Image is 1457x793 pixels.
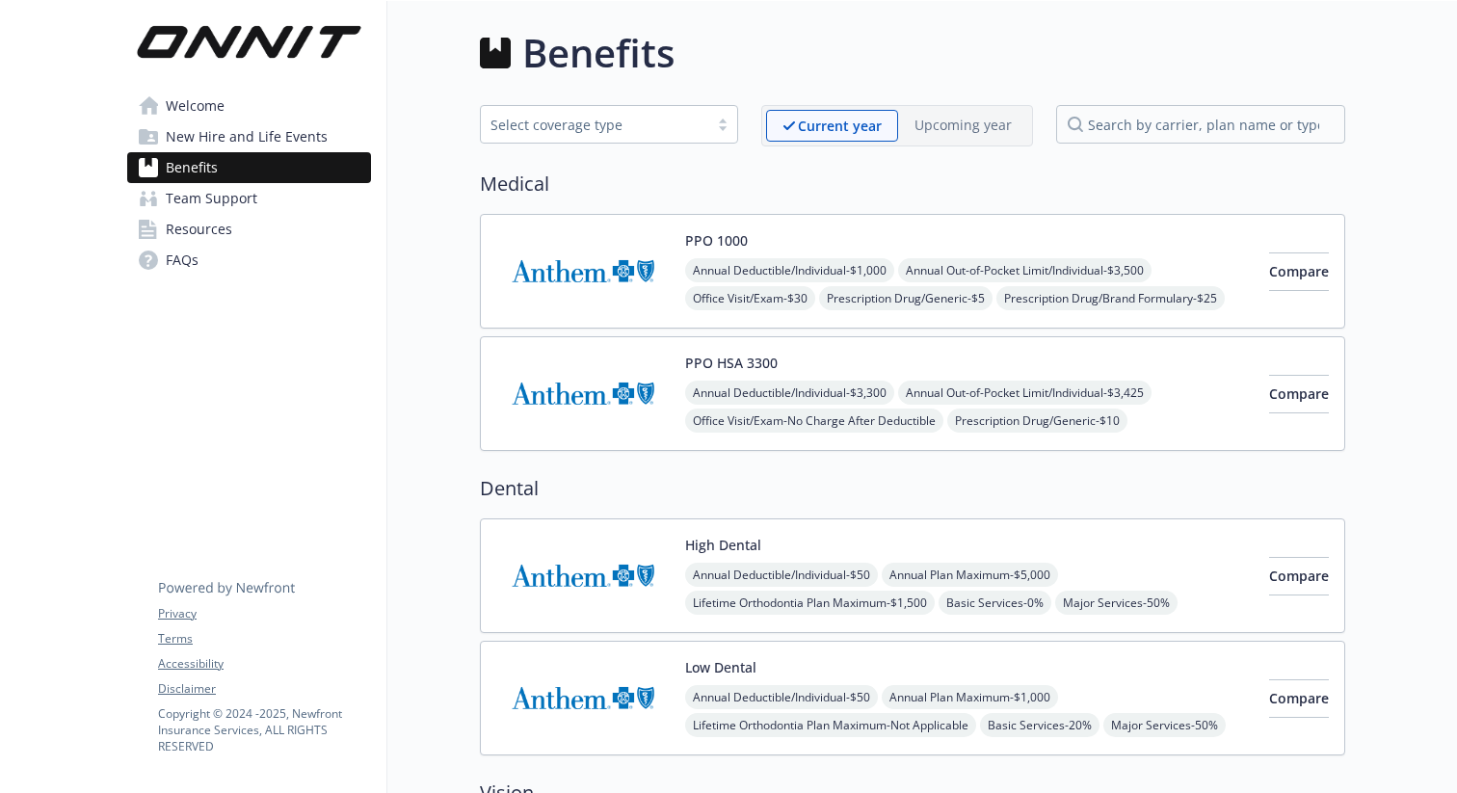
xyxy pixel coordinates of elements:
p: Current year [798,116,882,136]
a: Accessibility [158,655,370,673]
button: Compare [1269,375,1329,413]
img: Anthem Blue Cross carrier logo [496,353,670,435]
span: Compare [1269,567,1329,585]
button: PPO 1000 [685,230,748,251]
span: Basic Services - 20% [980,713,1099,737]
a: FAQs [127,245,371,276]
button: Compare [1269,252,1329,291]
a: Terms [158,630,370,648]
button: PPO HSA 3300 [685,353,778,373]
img: Anthem Blue Cross carrier logo [496,230,670,312]
a: Disclaimer [158,680,370,698]
button: Low Dental [685,657,756,677]
span: Prescription Drug/Brand Formulary - $25 [996,286,1225,310]
span: Annual Out-of-Pocket Limit/Individual - $3,425 [898,381,1152,405]
span: Prescription Drug/Generic - $10 [947,409,1127,433]
span: New Hire and Life Events [166,121,328,152]
a: Privacy [158,605,370,622]
h1: Benefits [522,24,675,82]
button: Compare [1269,679,1329,718]
span: Upcoming year [898,110,1028,142]
span: Office Visit/Exam - No Charge After Deductible [685,409,943,433]
button: High Dental [685,535,761,555]
a: Benefits [127,152,371,183]
a: Resources [127,214,371,245]
span: Lifetime Orthodontia Plan Maximum - Not Applicable [685,713,976,737]
img: Anthem Blue Cross carrier logo [496,535,670,617]
span: Compare [1269,384,1329,403]
a: New Hire and Life Events [127,121,371,152]
span: Resources [166,214,232,245]
span: Annual Plan Maximum - $5,000 [882,563,1058,587]
span: Annual Deductible/Individual - $3,300 [685,381,894,405]
span: Annual Out-of-Pocket Limit/Individual - $3,500 [898,258,1152,282]
span: Lifetime Orthodontia Plan Maximum - $1,500 [685,591,935,615]
button: Compare [1269,557,1329,595]
span: Major Services - 50% [1055,591,1178,615]
h2: Dental [480,474,1345,503]
span: Office Visit/Exam - $30 [685,286,815,310]
span: Major Services - 50% [1103,713,1226,737]
span: Prescription Drug/Generic - $5 [819,286,993,310]
p: Upcoming year [914,115,1012,135]
span: Team Support [166,183,257,214]
span: Basic Services - 0% [939,591,1051,615]
a: Welcome [127,91,371,121]
input: search by carrier, plan name or type [1056,105,1345,144]
img: Anthem Blue Cross carrier logo [496,657,670,739]
span: Annual Deductible/Individual - $50 [685,563,878,587]
span: Annual Deductible/Individual - $1,000 [685,258,894,282]
span: Welcome [166,91,225,121]
span: Compare [1269,689,1329,707]
p: Copyright © 2024 - 2025 , Newfront Insurance Services, ALL RIGHTS RESERVED [158,705,370,754]
span: Annual Plan Maximum - $1,000 [882,685,1058,709]
a: Team Support [127,183,371,214]
span: FAQs [166,245,199,276]
span: Annual Deductible/Individual - $50 [685,685,878,709]
h2: Medical [480,170,1345,198]
div: Select coverage type [490,115,699,135]
span: Benefits [166,152,218,183]
span: Compare [1269,262,1329,280]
